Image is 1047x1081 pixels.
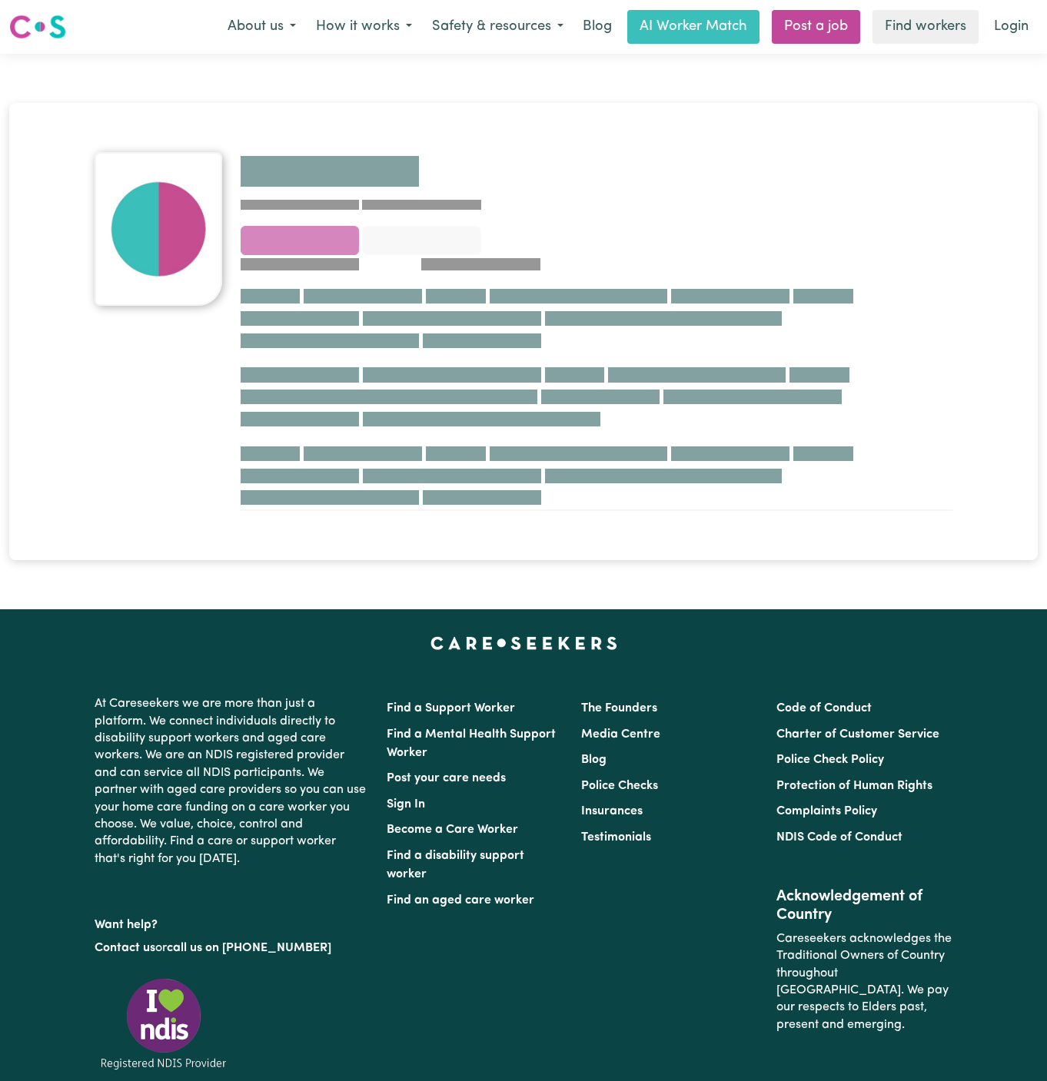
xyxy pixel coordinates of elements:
p: Want help? [95,910,368,933]
p: or [95,933,368,963]
a: Post a job [772,10,860,44]
a: Post your care needs [387,772,506,784]
a: Sign In [387,798,425,811]
a: Careseekers logo [9,9,66,45]
a: Become a Care Worker [387,824,518,836]
a: Charter of Customer Service [776,728,939,741]
p: At Careseekers we are more than just a platform. We connect individuals directly to disability su... [95,689,368,874]
a: Media Centre [581,728,660,741]
a: Find a Support Worker [387,702,515,715]
a: Careseekers home page [430,637,617,649]
a: Find a disability support worker [387,850,524,880]
a: Find a Mental Health Support Worker [387,728,556,759]
a: Contact us [95,942,155,954]
button: About us [218,11,306,43]
a: The Founders [581,702,657,715]
a: Protection of Human Rights [776,780,932,792]
a: Blog [573,10,621,44]
a: Find an aged care worker [387,894,534,907]
img: Careseekers logo [9,13,66,41]
a: NDIS Code of Conduct [776,831,902,844]
a: Blog [581,754,607,766]
a: Login [985,10,1038,44]
a: Testimonials [581,831,651,844]
a: Insurances [581,805,643,817]
a: call us on [PHONE_NUMBER] [167,942,331,954]
a: Police Check Policy [776,754,884,766]
a: Code of Conduct [776,702,872,715]
img: Registered NDIS provider [95,976,233,1072]
button: How it works [306,11,422,43]
button: Safety & resources [422,11,573,43]
p: Careseekers acknowledges the Traditional Owners of Country throughout [GEOGRAPHIC_DATA]. We pay o... [776,924,952,1040]
a: Police Checks [581,780,658,792]
a: Find workers [872,10,979,44]
h2: Acknowledgement of Country [776,887,952,924]
a: AI Worker Match [627,10,759,44]
a: Complaints Policy [776,805,877,817]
